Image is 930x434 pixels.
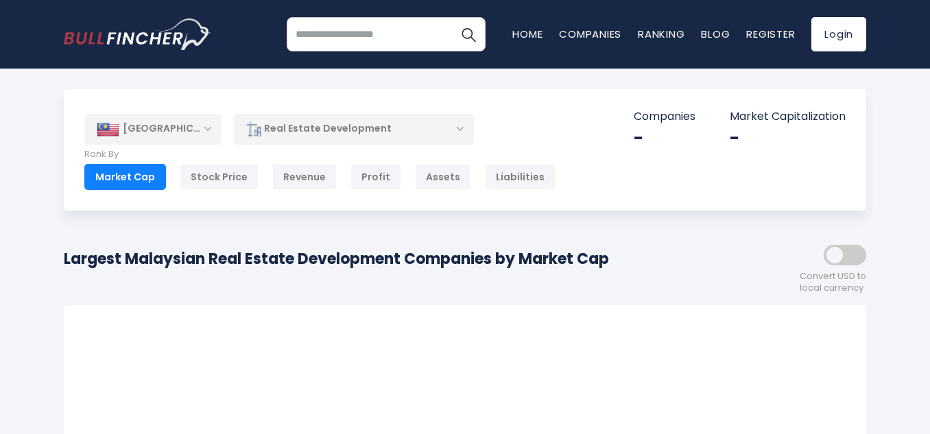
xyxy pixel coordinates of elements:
a: Go to homepage [64,19,211,50]
a: Login [811,17,866,51]
div: Liabilities [485,164,556,190]
div: Assets [415,164,471,190]
a: Ranking [638,27,684,41]
img: bullfincher logo [64,19,211,50]
p: Rank By [84,149,556,160]
div: - [634,128,695,149]
button: Search [451,17,486,51]
div: Revenue [272,164,337,190]
a: Companies [559,27,621,41]
a: Register [746,27,795,41]
div: [GEOGRAPHIC_DATA] [84,114,222,144]
div: Real Estate Development [234,113,474,145]
div: Stock Price [180,164,259,190]
a: Blog [701,27,730,41]
span: Convert USD to local currency [800,271,866,294]
p: Companies [634,110,695,124]
p: Market Capitalization [730,110,846,124]
div: Market Cap [84,164,166,190]
h1: Largest Malaysian Real Estate Development Companies by Market Cap [64,248,609,270]
div: - [730,128,846,149]
a: Home [512,27,542,41]
div: Profit [350,164,401,190]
